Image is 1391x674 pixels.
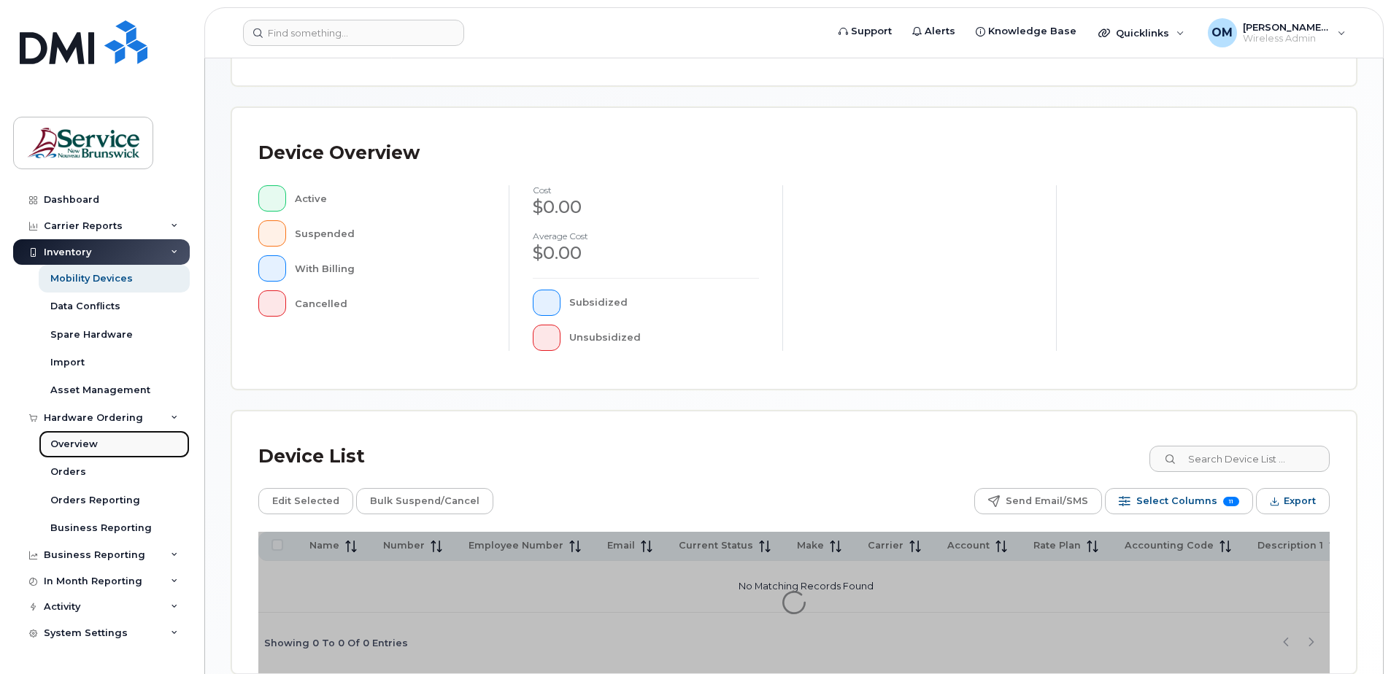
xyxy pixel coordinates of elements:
[925,24,955,39] span: Alerts
[356,488,493,514] button: Bulk Suspend/Cancel
[533,195,759,220] div: $0.00
[1136,490,1217,512] span: Select Columns
[974,488,1102,514] button: Send Email/SMS
[1243,33,1330,44] span: Wireless Admin
[988,24,1076,39] span: Knowledge Base
[258,438,365,476] div: Device List
[1116,27,1169,39] span: Quicklinks
[569,290,760,316] div: Subsidized
[272,490,339,512] span: Edit Selected
[851,24,892,39] span: Support
[1284,490,1316,512] span: Export
[533,231,759,241] h4: Average cost
[295,220,486,247] div: Suspended
[1223,497,1239,506] span: 11
[1211,24,1233,42] span: OM
[295,185,486,212] div: Active
[243,20,464,46] input: Find something...
[569,325,760,351] div: Unsubsidized
[258,134,420,172] div: Device Overview
[966,17,1087,46] a: Knowledge Base
[1243,21,1330,33] span: [PERSON_NAME] (DNRED/MRNDE-DAAF/MAAP)
[295,255,486,282] div: With Billing
[1256,488,1330,514] button: Export
[258,488,353,514] button: Edit Selected
[533,241,759,266] div: $0.00
[828,17,902,46] a: Support
[1149,446,1330,472] input: Search Device List ...
[533,185,759,195] h4: cost
[902,17,966,46] a: Alerts
[1105,488,1253,514] button: Select Columns 11
[370,490,479,512] span: Bulk Suspend/Cancel
[295,290,486,317] div: Cancelled
[1088,18,1195,47] div: Quicklinks
[1198,18,1356,47] div: Oliveira, Michael (DNRED/MRNDE-DAAF/MAAP)
[1006,490,1088,512] span: Send Email/SMS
